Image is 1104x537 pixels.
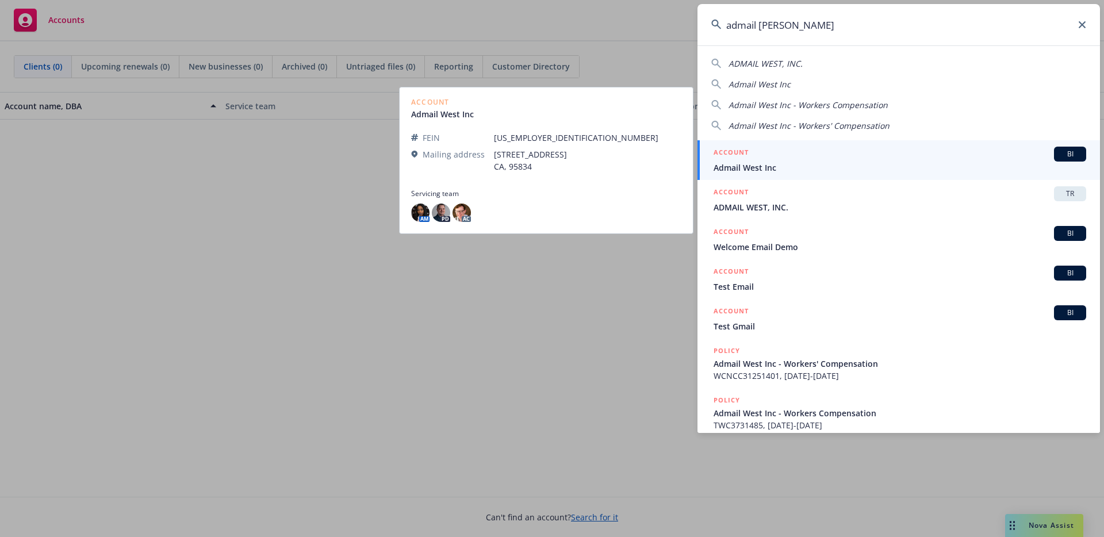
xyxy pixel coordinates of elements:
[714,281,1086,293] span: Test Email
[714,419,1086,431] span: TWC3731485, [DATE]-[DATE]
[714,266,749,279] h5: ACCOUNT
[1059,308,1082,318] span: BI
[729,120,890,131] span: Admail West Inc - Workers' Compensation
[1059,149,1082,159] span: BI
[714,186,749,200] h5: ACCOUNT
[714,345,740,356] h5: POLICY
[714,162,1086,174] span: Admail West Inc
[714,201,1086,213] span: ADMAIL WEST, INC.
[1059,189,1082,199] span: TR
[729,79,791,90] span: Admail West Inc
[714,147,749,160] h5: ACCOUNT
[714,358,1086,370] span: Admail West Inc - Workers' Compensation
[1059,228,1082,239] span: BI
[697,339,1100,388] a: POLICYAdmail West Inc - Workers' CompensationWCNCC31251401, [DATE]-[DATE]
[697,259,1100,299] a: ACCOUNTBITest Email
[714,226,749,240] h5: ACCOUNT
[697,388,1100,438] a: POLICYAdmail West Inc - Workers CompensationTWC3731485, [DATE]-[DATE]
[714,305,749,319] h5: ACCOUNT
[729,58,803,69] span: ADMAIL WEST, INC.
[729,99,888,110] span: Admail West Inc - Workers Compensation
[714,320,1086,332] span: Test Gmail
[697,220,1100,259] a: ACCOUNTBIWelcome Email Demo
[697,4,1100,45] input: Search...
[697,140,1100,180] a: ACCOUNTBIAdmail West Inc
[697,180,1100,220] a: ACCOUNTTRADMAIL WEST, INC.
[697,299,1100,339] a: ACCOUNTBITest Gmail
[714,394,740,406] h5: POLICY
[714,370,1086,382] span: WCNCC31251401, [DATE]-[DATE]
[714,241,1086,253] span: Welcome Email Demo
[714,407,1086,419] span: Admail West Inc - Workers Compensation
[1059,268,1082,278] span: BI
